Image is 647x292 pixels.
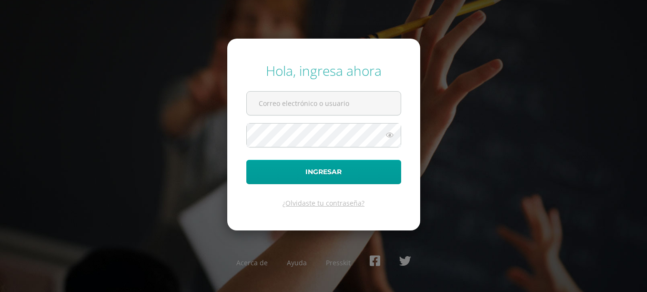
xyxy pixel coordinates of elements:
[287,258,307,267] a: Ayuda
[246,62,401,80] div: Hola, ingresa ahora
[236,258,268,267] a: Acerca de
[247,92,401,115] input: Correo electrónico o usuario
[246,160,401,184] button: Ingresar
[283,198,364,208] a: ¿Olvidaste tu contraseña?
[326,258,351,267] a: Presskit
